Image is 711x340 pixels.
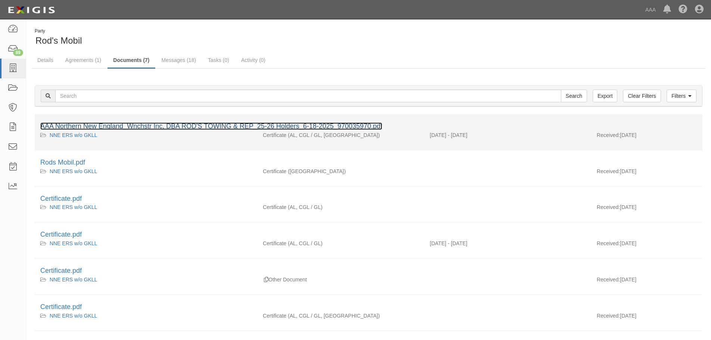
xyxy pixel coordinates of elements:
[40,168,252,175] div: NNE ERS w/o GKLL
[597,276,620,283] p: Received:
[40,240,252,247] div: NNE ERS w/o GKLL
[156,53,202,68] a: Messages (18)
[257,276,424,283] div: Other Document
[257,312,424,319] div: Auto Liability Commercial General Liability / Garage Liability On-Hook
[424,203,591,204] div: Effective - Expiration
[50,204,97,210] a: NNE ERS w/o GKLL
[40,122,382,130] a: AAA Northern New England_Wnchstr Inc, DBA ROD'S TOWING & REP_25-26 Holders_6-18-2025_970035970.pdf
[40,203,252,211] div: NNE ERS w/o GKLL
[597,240,620,247] p: Received:
[40,231,82,238] a: Certificate.pdf
[591,276,702,287] div: [DATE]
[50,132,97,138] a: NNE ERS w/o GKLL
[35,28,82,34] div: Party
[591,203,702,215] div: [DATE]
[257,203,424,211] div: Auto Liability Commercial General Liability / Garage Liability
[50,168,97,174] a: NNE ERS w/o GKLL
[40,230,697,240] div: Certificate.pdf
[32,53,59,68] a: Details
[591,240,702,251] div: [DATE]
[667,90,696,102] a: Filters
[597,168,620,175] p: Received:
[597,203,620,211] p: Received:
[424,131,591,139] div: Effective 06/18/2025 - Expiration 06/18/2026
[50,313,97,319] a: NNE ERS w/o GKLL
[40,302,697,312] div: Certificate.pdf
[236,53,271,68] a: Activity (0)
[40,194,697,204] div: Certificate.pdf
[40,122,697,131] div: AAA Northern New England_Wnchstr Inc, DBA ROD'S TOWING & REP_25-26 Holders_6-18-2025_970035970.pdf
[597,131,620,139] p: Received:
[60,53,107,68] a: Agreements (1)
[40,131,252,139] div: NNE ERS w/o GKLL
[55,90,561,102] input: Search
[50,240,97,246] a: NNE ERS w/o GKLL
[40,276,252,283] div: NNE ERS w/o GKLL
[623,90,661,102] a: Clear Filters
[257,168,424,175] div: On-Hook
[642,2,659,17] a: AAA
[40,267,82,274] a: Certificate.pdf
[591,168,702,179] div: [DATE]
[264,276,268,283] div: Duplicate
[32,28,363,47] div: Rod's Mobil
[13,49,23,56] div: 89
[50,277,97,283] a: NNE ERS w/o GKLL
[35,35,82,46] span: Rod's Mobil
[40,195,82,202] a: Certificate.pdf
[202,53,235,68] a: Tasks (0)
[591,312,702,323] div: [DATE]
[257,240,424,247] div: Auto Liability Commercial General Liability / Garage Liability
[597,312,620,319] p: Received:
[561,90,587,102] input: Search
[40,266,697,276] div: Certificate.pdf
[40,158,697,168] div: Rods Mobil.pdf
[257,131,424,139] div: Auto Liability Commercial General Liability / Garage Liability On-Hook
[424,240,591,247] div: Effective 06/18/2024 - Expiration 06/18/2025
[679,5,687,14] i: Help Center - Complianz
[40,159,85,166] a: Rods Mobil.pdf
[593,90,617,102] a: Export
[591,131,702,143] div: [DATE]
[6,3,57,17] img: logo-5460c22ac91f19d4615b14bd174203de0afe785f0fc80cf4dbbc73dc1793850b.png
[107,53,155,69] a: Documents (7)
[40,312,252,319] div: NNE ERS w/o GKLL
[40,303,82,311] a: Certificate.pdf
